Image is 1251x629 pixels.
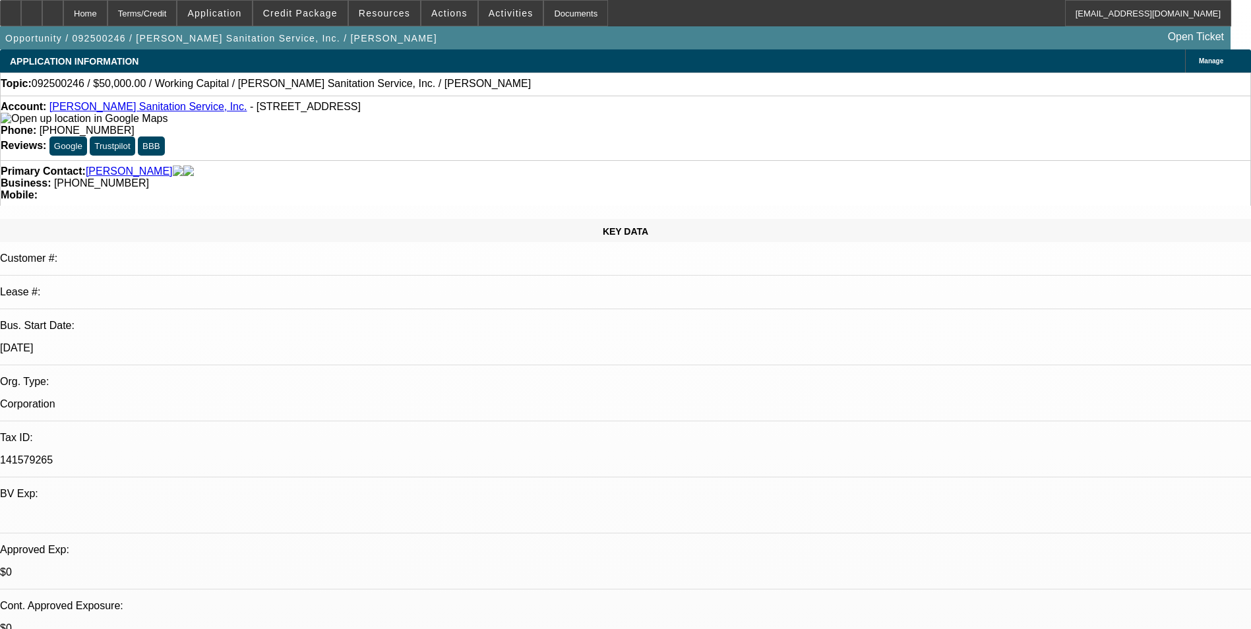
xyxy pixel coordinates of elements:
[1,113,168,124] a: View Google Maps
[173,165,183,177] img: facebook-icon.png
[1,78,32,90] strong: Topic:
[86,165,173,177] a: [PERSON_NAME]
[49,136,87,156] button: Google
[138,136,165,156] button: BBB
[1,189,38,200] strong: Mobile:
[1,101,46,112] strong: Account:
[421,1,477,26] button: Actions
[177,1,251,26] button: Application
[489,8,534,18] span: Activities
[349,1,420,26] button: Resources
[5,33,437,44] span: Opportunity / 092500246 / [PERSON_NAME] Sanitation Service, Inc. / [PERSON_NAME]
[1,140,46,151] strong: Reviews:
[49,101,247,112] a: [PERSON_NAME] Sanitation Service, Inc.
[263,8,338,18] span: Credit Package
[187,8,241,18] span: Application
[359,8,410,18] span: Resources
[1,125,36,136] strong: Phone:
[1,177,51,189] strong: Business:
[183,165,194,177] img: linkedin-icon.png
[603,226,648,237] span: KEY DATA
[250,101,361,112] span: - [STREET_ADDRESS]
[90,136,135,156] button: Trustpilot
[1,165,86,177] strong: Primary Contact:
[32,78,531,90] span: 092500246 / $50,000.00 / Working Capital / [PERSON_NAME] Sanitation Service, Inc. / [PERSON_NAME]
[1199,57,1223,65] span: Manage
[10,56,138,67] span: APPLICATION INFORMATION
[1163,26,1229,48] a: Open Ticket
[431,8,468,18] span: Actions
[479,1,543,26] button: Activities
[54,177,149,189] span: [PHONE_NUMBER]
[40,125,135,136] span: [PHONE_NUMBER]
[1,113,168,125] img: Open up location in Google Maps
[253,1,348,26] button: Credit Package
